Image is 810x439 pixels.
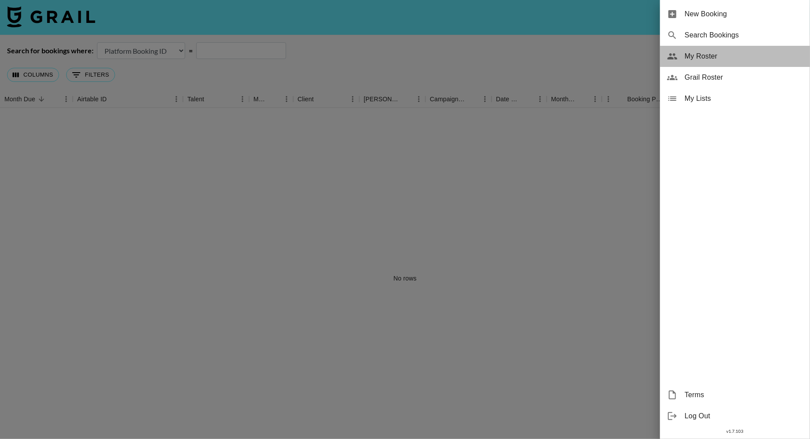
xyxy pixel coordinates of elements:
div: New Booking [660,4,810,25]
span: My Lists [685,93,803,104]
div: Log Out [660,406,810,427]
span: Search Bookings [685,30,803,41]
span: My Roster [685,51,803,62]
span: Log Out [685,411,803,421]
div: Search Bookings [660,25,810,46]
div: Terms [660,384,810,406]
div: My Lists [660,88,810,109]
div: My Roster [660,46,810,67]
div: v 1.7.103 [660,427,810,436]
span: Terms [685,390,803,400]
div: Grail Roster [660,67,810,88]
span: Grail Roster [685,72,803,83]
span: New Booking [685,9,803,19]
